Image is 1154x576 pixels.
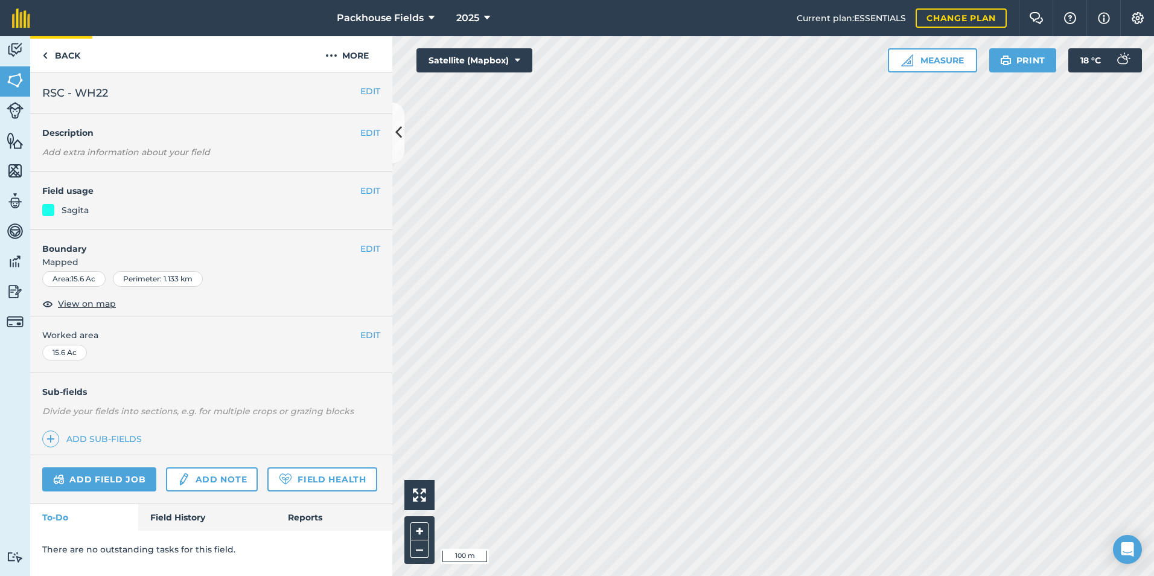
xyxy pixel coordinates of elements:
[7,551,24,563] img: svg+xml;base64,PD94bWwgdmVyc2lvbj0iMS4wIiBlbmNvZGluZz0idXRmLTgiPz4KPCEtLSBHZW5lcmF0b3I6IEFkb2JlIE...
[7,41,24,59] img: svg+xml;base64,PD94bWwgdmVyc2lvbj0iMS4wIiBlbmNvZGluZz0idXRmLTgiPz4KPCEtLSBHZW5lcmF0b3I6IEFkb2JlIE...
[410,522,429,540] button: +
[416,48,532,72] button: Satellite (Mapbox)
[177,472,190,487] img: svg+xml;base64,PD94bWwgdmVyc2lvbj0iMS4wIiBlbmNvZGluZz0idXRmLTgiPz4KPCEtLSBHZW5lcmF0b3I6IEFkb2JlIE...
[30,36,92,72] a: Back
[42,406,354,417] em: Divide your fields into sections, e.g. for multiple crops or grazing blocks
[42,126,380,139] h4: Description
[1029,12,1044,24] img: Two speech bubbles overlapping with the left bubble in the forefront
[325,48,337,63] img: svg+xml;base64,PHN2ZyB4bWxucz0iaHR0cDovL3d3dy53My5vcmcvMjAwMC9zdmciIHdpZHRoPSIyMCIgaGVpZ2h0PSIyNC...
[30,504,138,531] a: To-Do
[166,467,258,491] a: Add note
[7,222,24,240] img: svg+xml;base64,PD94bWwgdmVyc2lvbj0iMS4wIiBlbmNvZGluZz0idXRmLTgiPz4KPCEtLSBHZW5lcmF0b3I6IEFkb2JlIE...
[12,8,30,28] img: fieldmargin Logo
[7,283,24,301] img: svg+xml;base64,PD94bWwgdmVyc2lvbj0iMS4wIiBlbmNvZGluZz0idXRmLTgiPz4KPCEtLSBHZW5lcmF0b3I6IEFkb2JlIE...
[7,192,24,210] img: svg+xml;base64,PD94bWwgdmVyc2lvbj0iMS4wIiBlbmNvZGluZz0idXRmLTgiPz4KPCEtLSBHZW5lcmF0b3I6IEFkb2JlIE...
[410,540,429,558] button: –
[1000,53,1012,68] img: svg+xml;base64,PHN2ZyB4bWxucz0iaHR0cDovL3d3dy53My5vcmcvMjAwMC9zdmciIHdpZHRoPSIxOSIgaGVpZ2h0PSIyNC...
[42,543,380,556] p: There are no outstanding tasks for this field.
[1113,535,1142,564] div: Open Intercom Messenger
[7,102,24,119] img: svg+xml;base64,PD94bWwgdmVyc2lvbj0iMS4wIiBlbmNvZGluZz0idXRmLTgiPz4KPCEtLSBHZW5lcmF0b3I6IEFkb2JlIE...
[30,230,360,255] h4: Boundary
[42,328,380,342] span: Worked area
[916,8,1007,28] a: Change plan
[413,488,426,502] img: Four arrows, one pointing top left, one top right, one bottom right and the last bottom left
[42,48,48,63] img: svg+xml;base64,PHN2ZyB4bWxucz0iaHR0cDovL3d3dy53My5vcmcvMjAwMC9zdmciIHdpZHRoPSI5IiBoZWlnaHQ9IjI0Ii...
[1080,48,1101,72] span: 18 ° C
[1130,12,1145,24] img: A cog icon
[62,203,89,217] div: Sagita
[7,71,24,89] img: svg+xml;base64,PHN2ZyB4bWxucz0iaHR0cDovL3d3dy53My5vcmcvMjAwMC9zdmciIHdpZHRoPSI1NiIgaGVpZ2h0PSI2MC...
[360,242,380,255] button: EDIT
[7,313,24,330] img: svg+xml;base64,PD94bWwgdmVyc2lvbj0iMS4wIiBlbmNvZGluZz0idXRmLTgiPz4KPCEtLSBHZW5lcmF0b3I6IEFkb2JlIE...
[797,11,906,25] span: Current plan : ESSENTIALS
[1098,11,1110,25] img: svg+xml;base64,PHN2ZyB4bWxucz0iaHR0cDovL3d3dy53My5vcmcvMjAwMC9zdmciIHdpZHRoPSIxNyIgaGVpZ2h0PSIxNy...
[360,328,380,342] button: EDIT
[360,184,380,197] button: EDIT
[1068,48,1142,72] button: 18 °C
[42,296,53,311] img: svg+xml;base64,PHN2ZyB4bWxucz0iaHR0cDovL3d3dy53My5vcmcvMjAwMC9zdmciIHdpZHRoPSIxOCIgaGVpZ2h0PSIyNC...
[30,255,392,269] span: Mapped
[1111,48,1135,72] img: svg+xml;base64,PD94bWwgdmVyc2lvbj0iMS4wIiBlbmNvZGluZz0idXRmLTgiPz4KPCEtLSBHZW5lcmF0b3I6IEFkb2JlIE...
[42,430,147,447] a: Add sub-fields
[901,54,913,66] img: Ruler icon
[360,85,380,98] button: EDIT
[138,504,275,531] a: Field History
[7,252,24,270] img: svg+xml;base64,PD94bWwgdmVyc2lvbj0iMS4wIiBlbmNvZGluZz0idXRmLTgiPz4KPCEtLSBHZW5lcmF0b3I6IEFkb2JlIE...
[337,11,424,25] span: Packhouse Fields
[42,147,210,158] em: Add extra information about your field
[42,345,87,360] div: 15.6 Ac
[888,48,977,72] button: Measure
[302,36,392,72] button: More
[42,184,360,197] h4: Field usage
[267,467,377,491] a: Field Health
[53,472,65,487] img: svg+xml;base64,PD94bWwgdmVyc2lvbj0iMS4wIiBlbmNvZGluZz0idXRmLTgiPz4KPCEtLSBHZW5lcmF0b3I6IEFkb2JlIE...
[42,85,108,101] span: RSC - WH22
[113,271,203,287] div: Perimeter : 1.133 km
[42,271,106,287] div: Area : 15.6 Ac
[42,296,116,311] button: View on map
[42,467,156,491] a: Add field job
[58,297,116,310] span: View on map
[7,132,24,150] img: svg+xml;base64,PHN2ZyB4bWxucz0iaHR0cDovL3d3dy53My5vcmcvMjAwMC9zdmciIHdpZHRoPSI1NiIgaGVpZ2h0PSI2MC...
[360,126,380,139] button: EDIT
[7,162,24,180] img: svg+xml;base64,PHN2ZyB4bWxucz0iaHR0cDovL3d3dy53My5vcmcvMjAwMC9zdmciIHdpZHRoPSI1NiIgaGVpZ2h0PSI2MC...
[456,11,479,25] span: 2025
[989,48,1057,72] button: Print
[46,432,55,446] img: svg+xml;base64,PHN2ZyB4bWxucz0iaHR0cDovL3d3dy53My5vcmcvMjAwMC9zdmciIHdpZHRoPSIxNCIgaGVpZ2h0PSIyNC...
[1063,12,1077,24] img: A question mark icon
[30,385,392,398] h4: Sub-fields
[276,504,392,531] a: Reports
